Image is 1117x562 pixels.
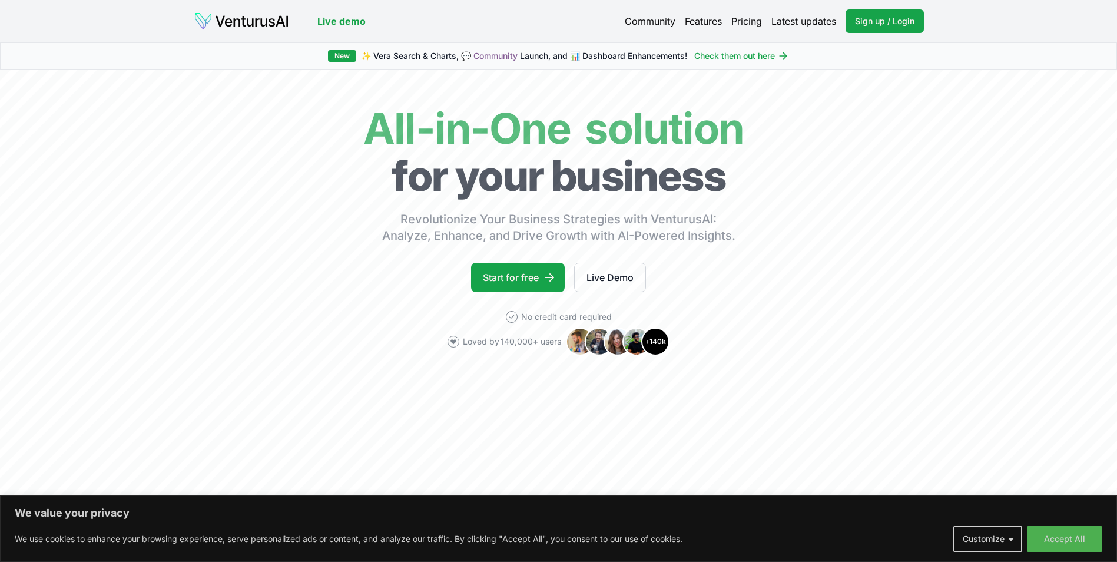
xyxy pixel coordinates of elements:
[194,12,289,31] img: logo
[15,506,1102,520] p: We value your privacy
[574,263,646,292] a: Live Demo
[1027,526,1102,552] button: Accept All
[846,9,924,33] a: Sign up / Login
[585,328,613,356] img: Avatar 2
[15,532,682,546] p: We use cookies to enhance your browsing experience, serve personalized ads or content, and analyz...
[622,328,651,356] img: Avatar 4
[328,50,356,62] div: New
[694,50,789,62] a: Check them out here
[473,51,518,61] a: Community
[953,526,1022,552] button: Customize
[855,15,914,27] span: Sign up / Login
[604,328,632,356] img: Avatar 3
[685,14,722,28] a: Features
[625,14,675,28] a: Community
[731,14,762,28] a: Pricing
[361,50,687,62] span: ✨ Vera Search & Charts, 💬 Launch, and 📊 Dashboard Enhancements!
[471,263,565,292] a: Start for free
[566,328,594,356] img: Avatar 1
[771,14,836,28] a: Latest updates
[317,14,366,28] a: Live demo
